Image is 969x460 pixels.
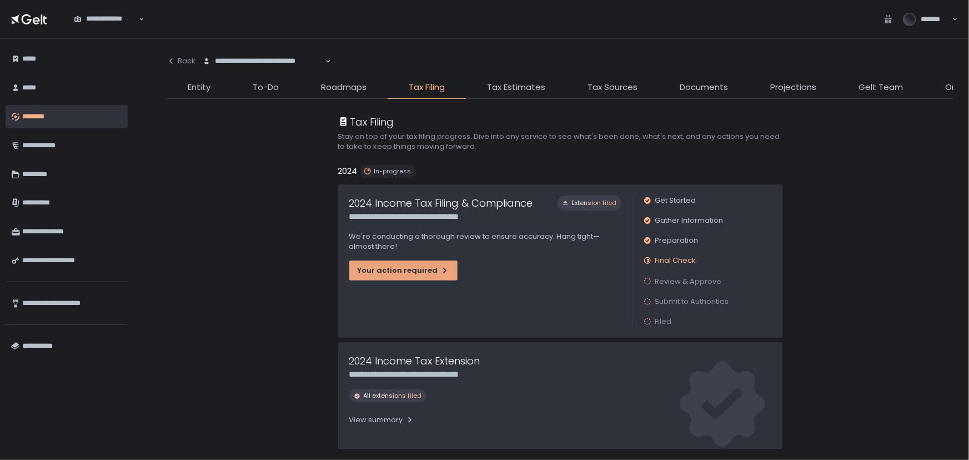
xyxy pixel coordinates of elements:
[655,216,724,226] span: Gather Information
[374,167,411,176] span: In-progress
[188,81,210,94] span: Entity
[588,81,637,94] span: Tax Sources
[858,81,903,94] span: Gelt Team
[655,236,699,246] span: Preparation
[680,81,728,94] span: Documents
[349,415,414,425] div: View summary
[338,165,358,178] h2: 2024
[770,81,816,94] span: Projections
[349,232,621,252] p: We're conducting a thorough review to ensure accuracy. Hang tight—almost there!
[655,317,672,327] span: Filed
[253,81,279,94] span: To-Do
[74,24,138,35] input: Search for option
[321,81,366,94] span: Roadmaps
[358,266,449,276] div: Your action required
[487,81,545,94] span: Tax Estimates
[655,297,729,307] span: Submit to Authorities
[167,50,195,72] button: Back
[167,56,195,66] div: Back
[409,81,445,94] span: Tax Filing
[349,196,533,211] h1: 2024 Income Tax Filing & Compliance
[67,8,144,31] div: Search for option
[338,114,394,129] div: Tax Filing
[655,256,696,266] span: Final Check
[349,411,414,429] button: View summary
[349,261,458,281] button: Your action required
[338,132,782,152] h2: Stay on top of your tax filing progress. Dive into any service to see what's been done, what's ne...
[572,199,617,207] span: Extension filed
[195,50,331,73] div: Search for option
[655,196,696,206] span: Get Started
[364,392,422,400] span: All extensions filed
[655,276,722,287] span: Review & Approve
[349,353,480,368] h1: 2024 Income Tax Extension
[203,66,324,77] input: Search for option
